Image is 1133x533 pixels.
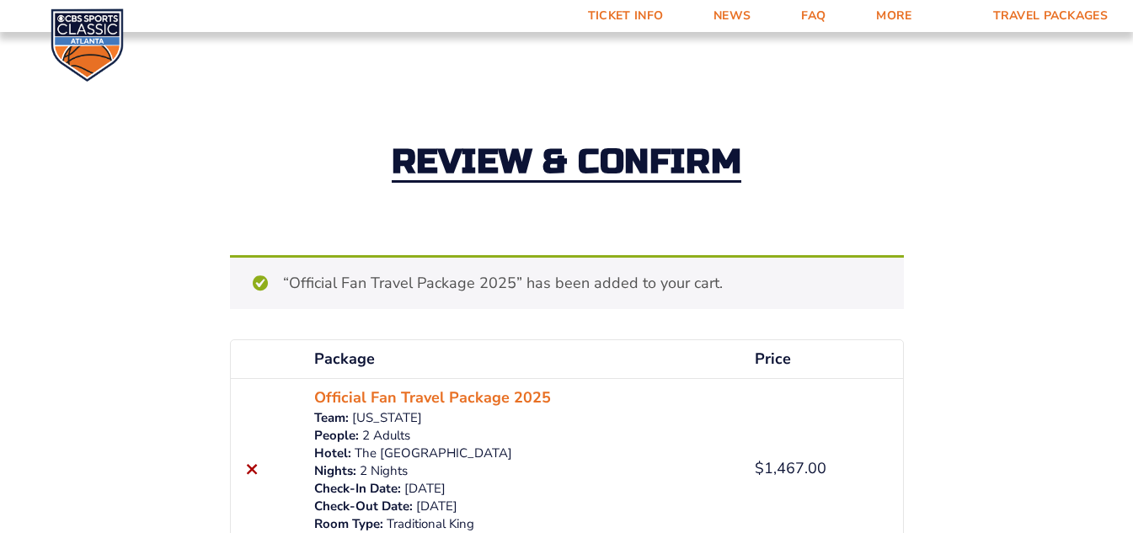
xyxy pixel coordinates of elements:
[314,498,735,515] p: [DATE]
[314,515,735,533] p: Traditional King
[755,458,764,478] span: $
[230,255,904,309] div: “Official Fan Travel Package 2025” has been added to your cart.
[314,445,351,462] dt: Hotel:
[314,462,356,480] dt: Nights:
[314,480,735,498] p: [DATE]
[314,386,551,409] a: Official Fan Travel Package 2025
[745,340,902,378] th: Price
[314,498,413,515] dt: Check-Out Date:
[51,8,124,82] img: CBS Sports Classic
[304,340,745,378] th: Package
[314,409,349,427] dt: Team:
[241,457,264,480] a: Remove this item
[314,480,401,498] dt: Check-In Date:
[314,515,383,533] dt: Room Type:
[755,458,826,478] bdi: 1,467.00
[314,427,735,445] p: 2 Adults
[314,445,735,462] p: The [GEOGRAPHIC_DATA]
[392,145,742,183] h2: Review & Confirm
[314,427,359,445] dt: People:
[314,462,735,480] p: 2 Nights
[314,409,735,427] p: [US_STATE]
